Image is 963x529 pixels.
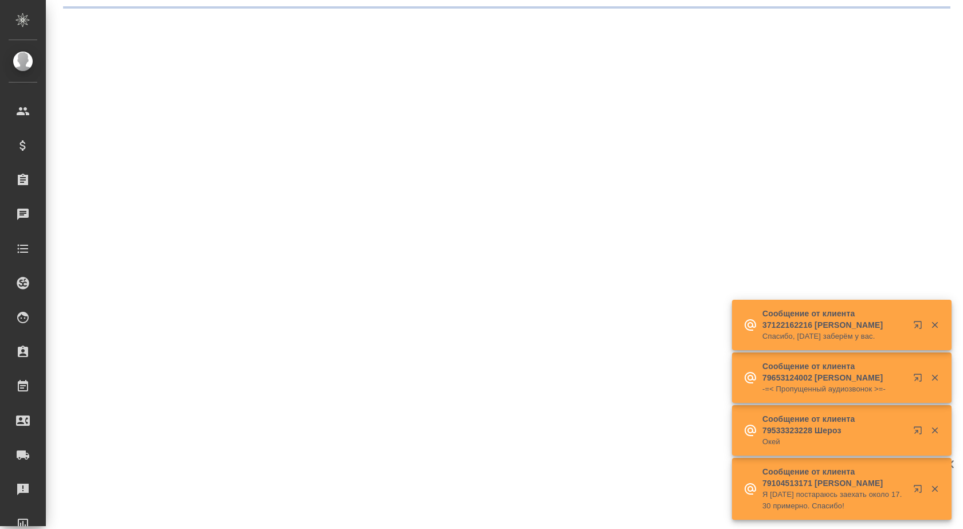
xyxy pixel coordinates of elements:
[762,413,906,436] p: Сообщение от клиента 79533323228 Шероз
[923,320,946,330] button: Закрыть
[906,366,934,394] button: Открыть в новой вкладке
[906,419,934,446] button: Открыть в новой вкладке
[762,308,906,331] p: Сообщение от клиента 37122162216 [PERSON_NAME]
[762,489,906,512] p: Я [DATE] постараюсь заехать около 17.30 примерно. Спасибо!
[923,484,946,494] button: Закрыть
[762,383,906,395] p: -=< Пропущенный аудиозвонок >=-
[762,331,906,342] p: Спасибо, [DATE] заберём у вас.
[762,360,906,383] p: Сообщение от клиента 79653124002 [PERSON_NAME]
[923,373,946,383] button: Закрыть
[906,314,934,341] button: Открыть в новой вкладке
[762,436,906,448] p: Окей
[923,425,946,436] button: Закрыть
[762,466,906,489] p: Сообщение от клиента 79104513171 [PERSON_NAME]
[906,477,934,505] button: Открыть в новой вкладке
